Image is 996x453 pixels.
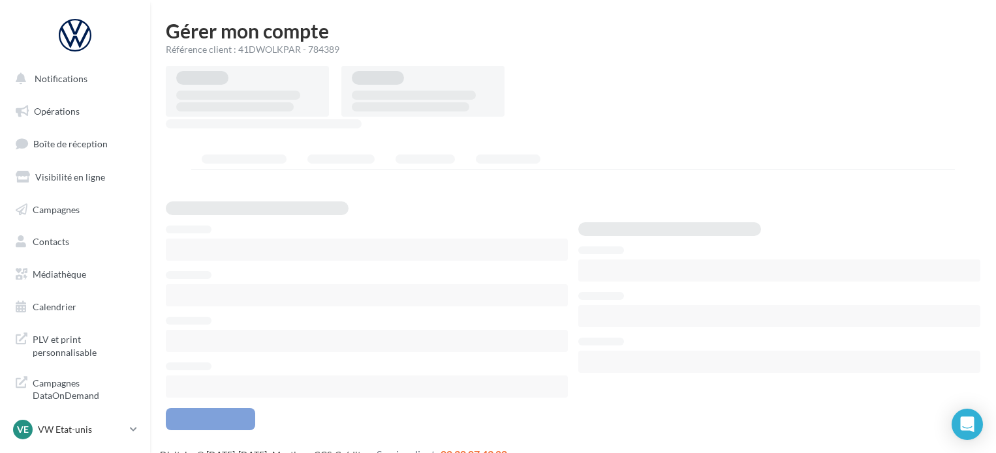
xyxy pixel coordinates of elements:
[33,330,134,358] span: PLV et print personnalisable
[33,374,134,402] span: Campagnes DataOnDemand
[166,21,980,40] h1: Gérer mon compte
[8,261,142,288] a: Médiathèque
[8,369,142,407] a: Campagnes DataOnDemand
[166,43,980,56] div: Référence client : 41DWOLKPAR - 784389
[8,228,142,256] a: Contacts
[8,130,142,158] a: Boîte de réception
[10,417,140,442] a: VE VW Etat-unis
[952,409,983,440] div: Open Intercom Messenger
[33,301,76,312] span: Calendrier
[8,325,142,364] a: PLV et print personnalisable
[8,293,142,321] a: Calendrier
[34,106,80,117] span: Opérations
[33,269,86,280] span: Médiathèque
[8,196,142,224] a: Campagnes
[33,236,69,247] span: Contacts
[35,73,87,84] span: Notifications
[35,171,105,183] span: Visibilité en ligne
[17,423,29,436] span: VE
[8,98,142,125] a: Opérations
[8,164,142,191] a: Visibilité en ligne
[33,138,108,149] span: Boîte de réception
[38,423,125,436] p: VW Etat-unis
[33,203,80,214] span: Campagnes
[8,65,137,93] button: Notifications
